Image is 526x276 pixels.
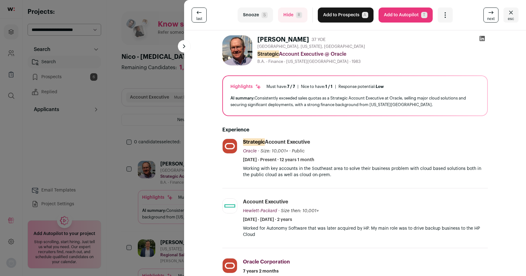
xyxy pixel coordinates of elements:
[230,84,261,90] div: Highlights
[243,217,292,223] span: [DATE] - [DATE] · 2 years
[503,8,518,23] button: Close
[421,12,427,18] span: T
[438,8,453,23] button: Open dropdown
[196,16,202,21] span: last
[266,84,384,89] ul: | |
[223,199,237,213] img: 841e9c558b8882e15a7c28ada3d396a58bec380d3632d258217f918c9bbaa3d8.jpg
[257,50,488,58] div: Account Executive @ Oracle
[312,37,326,43] div: 37 YOE
[318,8,374,23] button: Add to ProspectsA
[325,84,333,89] span: 1 / 1
[301,84,333,89] div: Nice to have:
[278,8,307,23] button: HideR
[223,139,237,153] img: 9c76a23364af62e4939d45365de87dc0abf302c6cae1b266b89975f952efb27b.png
[243,157,314,163] span: [DATE] - Present · 12 years 1 month
[243,198,288,205] div: Account Executive
[257,35,309,44] h1: [PERSON_NAME]
[379,8,433,23] button: Add to AutopilotT
[289,148,291,154] span: ·
[483,8,498,23] a: next
[287,84,295,89] span: 7 / 7
[257,50,279,58] mark: Strategic
[487,16,495,21] span: next
[278,209,319,213] span: · Size then: 10,001+
[243,166,488,178] p: Working with key accounts in the Southeast area to solve their business problem with cloud based ...
[243,139,310,146] div: Account Executive
[257,44,365,49] span: [GEOGRAPHIC_DATA], [US_STATE], [GEOGRAPHIC_DATA]
[243,149,257,153] span: Oracle
[230,96,255,100] span: AI summary:
[243,138,265,146] mark: Strategic
[257,59,488,64] div: B.A. - Finance - [US_STATE][GEOGRAPHIC_DATA] - 1983
[243,209,277,213] span: Hewlett-Packard
[292,149,305,153] span: Public
[222,126,488,134] h2: Experience
[258,149,288,153] span: · Size: 10,001+
[376,84,384,89] span: Low
[192,8,207,23] a: last
[243,225,488,238] p: Worked for Autonomy Software that was later acquired by HP. My main role was to drive backup busi...
[223,258,237,273] img: 9c76a23364af62e4939d45365de87dc0abf302c6cae1b266b89975f952efb27b.png
[230,95,480,108] div: Consistently exceeded sales quotas as a Strategic Account Executive at Oracle, selling major clou...
[362,12,368,18] span: A
[261,12,268,18] span: S
[238,8,273,23] button: SnoozeS
[243,259,290,264] span: Oracle Corporation
[243,268,279,274] span: 7 years 2 months
[296,12,302,18] span: R
[222,35,252,65] img: 8a22cc3ea80ffc5762aa34e82aa86f9133fbaa632072af845bbee642f2ed2878
[338,84,384,89] div: Response potential:
[508,16,514,21] span: esc
[266,84,295,89] div: Must have:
